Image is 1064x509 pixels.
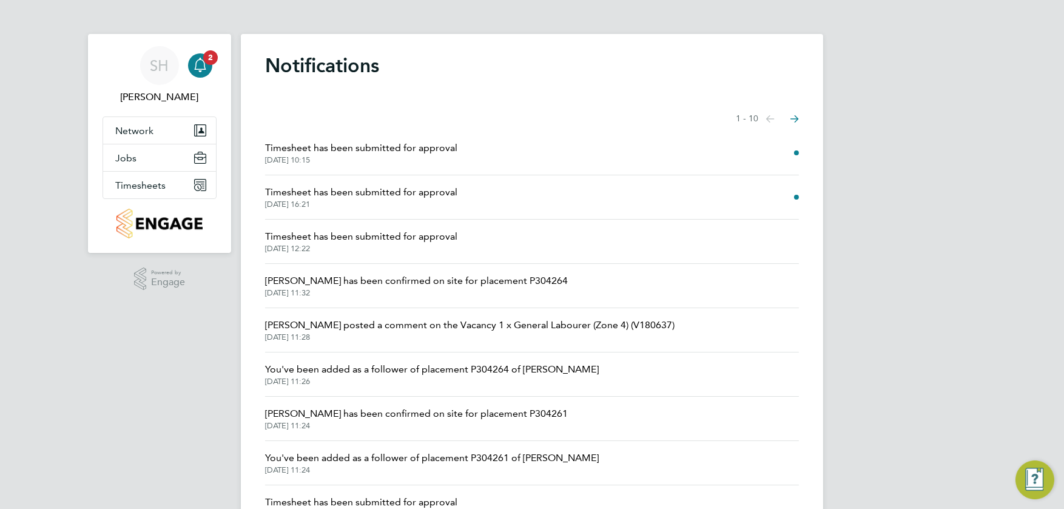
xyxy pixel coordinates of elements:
[265,141,457,165] a: Timesheet has been submitted for approval[DATE] 10:15
[265,274,568,288] span: [PERSON_NAME] has been confirmed on site for placement P304264
[116,209,202,238] img: countryside-properties-logo-retina.png
[103,90,217,104] span: Stephen Harrison
[115,152,136,164] span: Jobs
[265,318,675,332] span: [PERSON_NAME] posted a comment on the Vacancy 1 x General Labourer (Zone 4) (V180637)
[103,144,216,171] button: Jobs
[265,155,457,165] span: [DATE] 10:15
[265,229,457,244] span: Timesheet has been submitted for approval
[265,377,599,386] span: [DATE] 11:26
[265,185,457,200] span: Timesheet has been submitted for approval
[265,332,675,342] span: [DATE] 11:28
[265,200,457,209] span: [DATE] 16:21
[736,113,758,125] span: 1 - 10
[265,451,599,475] a: You've been added as a follower of placement P304261 of [PERSON_NAME][DATE] 11:24
[103,172,216,198] button: Timesheets
[188,46,212,85] a: 2
[265,318,675,342] a: [PERSON_NAME] posted a comment on the Vacancy 1 x General Labourer (Zone 4) (V180637)[DATE] 11:28
[265,362,599,386] a: You've been added as a follower of placement P304264 of [PERSON_NAME][DATE] 11:26
[134,268,186,291] a: Powered byEngage
[151,268,185,278] span: Powered by
[88,34,231,253] nav: Main navigation
[265,288,568,298] span: [DATE] 11:32
[265,362,599,377] span: You've been added as a follower of placement P304264 of [PERSON_NAME]
[103,46,217,104] a: SH[PERSON_NAME]
[265,229,457,254] a: Timesheet has been submitted for approval[DATE] 12:22
[151,277,185,288] span: Engage
[265,451,599,465] span: You've been added as a follower of placement P304261 of [PERSON_NAME]
[265,406,568,421] span: [PERSON_NAME] has been confirmed on site for placement P304261
[736,107,799,131] nav: Select page of notifications list
[115,180,166,191] span: Timesheets
[203,50,218,65] span: 2
[265,244,457,254] span: [DATE] 12:22
[265,406,568,431] a: [PERSON_NAME] has been confirmed on site for placement P304261[DATE] 11:24
[265,53,799,78] h1: Notifications
[150,58,169,73] span: SH
[103,117,216,144] button: Network
[1015,460,1054,499] button: Engage Resource Center
[265,141,457,155] span: Timesheet has been submitted for approval
[265,274,568,298] a: [PERSON_NAME] has been confirmed on site for placement P304264[DATE] 11:32
[265,421,568,431] span: [DATE] 11:24
[115,125,153,137] span: Network
[103,209,217,238] a: Go to home page
[265,465,599,475] span: [DATE] 11:24
[265,185,457,209] a: Timesheet has been submitted for approval[DATE] 16:21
